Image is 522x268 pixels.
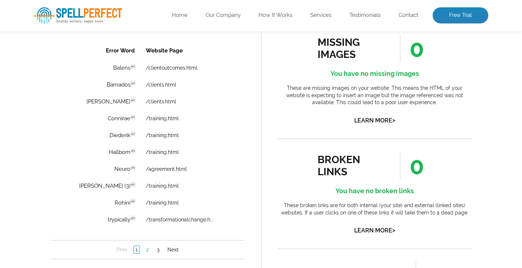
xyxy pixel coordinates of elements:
[80,22,85,27] span: en
[400,34,424,62] span: 0
[94,205,100,212] a: 2
[354,227,395,234] a: Learn More>
[80,39,85,44] span: en
[278,202,472,216] p: These broken links are for both internal (your site) and external (linked sites) websites. If a u...
[95,74,128,80] a: /training.html
[206,12,241,19] a: Our Company
[392,225,395,235] span: >
[80,56,85,61] span: en
[433,7,488,23] a: Free Trial
[90,1,175,18] th: Website Page
[95,108,128,114] a: /training.html
[19,52,89,68] td: [PERSON_NAME]
[19,1,89,18] th: Error Word
[399,12,418,19] a: Contact
[80,124,85,129] span: en
[278,68,472,80] h4: You have no missing images
[318,36,384,60] div: missing images
[19,103,89,119] td: Hallbom
[19,120,89,136] td: Neuro
[172,12,188,19] a: Home
[80,140,85,146] span: en
[95,142,128,147] a: /training.html
[80,90,85,95] span: en
[95,125,136,131] a: /agreement.html
[354,117,395,124] a: Learn More>
[400,152,424,180] span: 0
[80,73,85,78] span: en
[392,115,395,125] span: >
[259,12,292,19] a: How It Works
[349,12,381,19] a: Testimonials
[95,40,126,46] a: /clients.html
[80,107,85,112] span: en
[80,157,85,162] span: en
[19,136,89,153] td: [PERSON_NAME] (3)
[95,175,163,181] a: /transformationalchange.html
[104,205,111,212] a: 3
[95,91,128,97] a: /training.html
[310,12,332,19] a: Services
[95,57,126,63] a: /clients.html
[318,154,384,178] div: broken links
[115,205,130,212] a: Next
[278,185,472,197] h4: You have no broken links
[80,174,85,179] span: en
[83,204,89,212] a: 1
[95,23,147,29] a: /clientoutcomes.html
[19,18,89,34] td: Balens
[19,170,89,186] td: trypically
[19,35,89,51] td: Barnados
[19,69,89,85] td: Connirae
[19,153,89,169] td: Rohini
[19,86,89,102] td: Diederik
[95,158,128,164] a: /training.html
[34,7,122,24] img: SpellPerfect
[278,85,472,106] p: These are missing images on your website. This means the HTML of your website is expecting to ins...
